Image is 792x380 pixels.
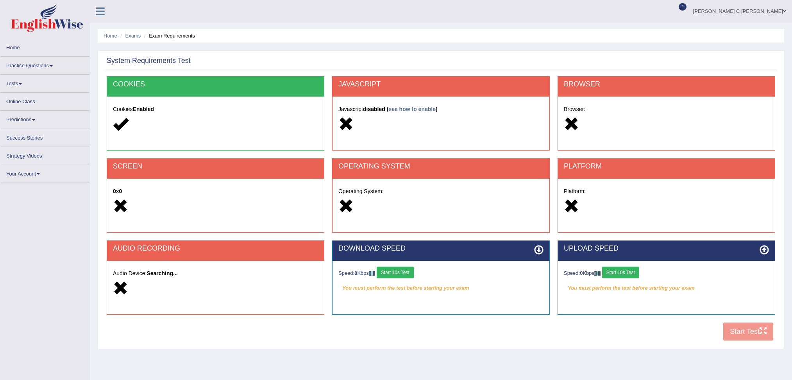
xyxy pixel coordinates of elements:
button: Start 10s Test [377,267,414,278]
li: Exam Requirements [142,32,195,39]
a: Success Stories [0,129,89,144]
a: Predictions [0,111,89,126]
strong: 0x0 [113,188,122,194]
h5: Audio Device: [113,271,318,276]
h2: OPERATING SYSTEM [338,163,543,170]
span: 2 [679,3,687,11]
a: Home [104,33,117,39]
h5: Browser: [564,106,769,112]
a: Home [0,39,89,54]
h5: Cookies [113,106,318,112]
strong: 0 [354,270,357,276]
h5: Platform: [564,188,769,194]
img: ajax-loader-fb-connection.gif [594,271,601,276]
h2: System Requirements Test [107,57,191,65]
em: You must perform the test before starting your exam [564,282,769,294]
a: see how to enable [388,106,436,112]
h2: BROWSER [564,81,769,88]
strong: 0 [580,270,583,276]
strong: disabled ( ) [363,106,438,112]
button: Start 10s Test [602,267,639,278]
h2: PLATFORM [564,163,769,170]
strong: Enabled [133,106,154,112]
h5: Operating System: [338,188,543,194]
h2: JAVASCRIPT [338,81,543,88]
h2: COOKIES [113,81,318,88]
h2: SCREEN [113,163,318,170]
h2: DOWNLOAD SPEED [338,245,543,253]
a: Your Account [0,165,89,180]
h2: UPLOAD SPEED [564,245,769,253]
div: Speed: Kbps [338,267,543,280]
a: Online Class [0,93,89,108]
div: Speed: Kbps [564,267,769,280]
a: Practice Questions [0,57,89,72]
strong: Searching... [147,270,177,276]
img: ajax-loader-fb-connection.gif [369,271,375,276]
em: You must perform the test before starting your exam [338,282,543,294]
a: Strategy Videos [0,147,89,162]
a: Tests [0,75,89,90]
a: Exams [125,33,141,39]
h5: Javascript [338,106,543,112]
h2: AUDIO RECORDING [113,245,318,253]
